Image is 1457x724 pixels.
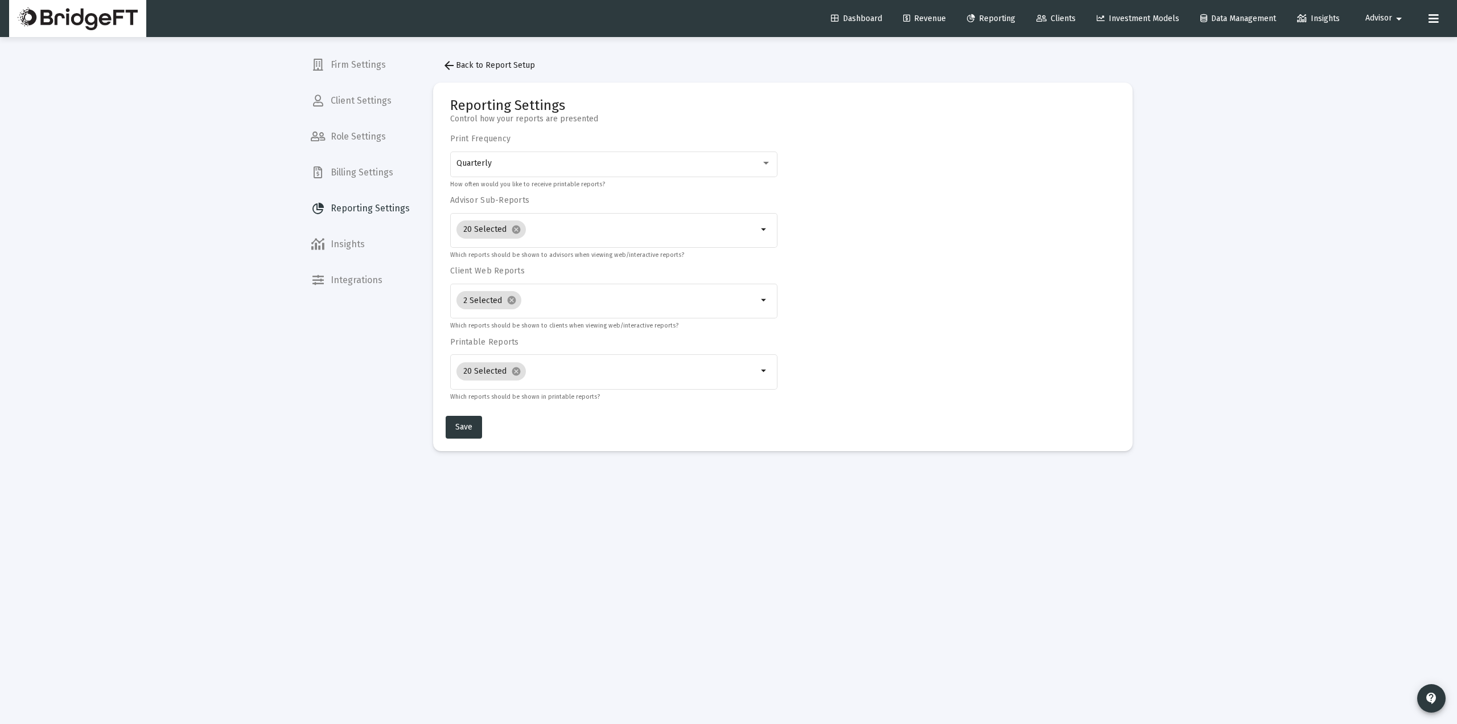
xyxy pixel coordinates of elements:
[442,60,535,70] span: Back to Report Setup
[967,14,1015,23] span: Reporting
[1191,7,1285,30] a: Data Management
[302,231,419,258] a: Insights
[831,14,882,23] span: Dashboard
[903,14,946,23] span: Revenue
[456,291,521,309] mat-chip: 2 Selected
[1297,14,1340,23] span: Insights
[456,362,526,381] mat-chip: 20 Selected
[450,337,772,347] label: Printable Reports
[450,266,772,276] label: Client Web Reports
[1288,7,1349,30] a: Insights
[1392,7,1406,30] mat-icon: arrow_drop_down
[822,7,891,30] a: Dashboard
[1027,7,1085,30] a: Clients
[958,7,1024,30] a: Reporting
[758,293,771,307] mat-icon: arrow_drop_down
[450,113,598,125] mat-card-subtitle: Control how your reports are presented
[758,364,771,378] mat-icon: arrow_drop_down
[455,422,472,432] span: Save
[450,394,771,400] p: Which reports should be shown in printable reports?
[18,7,138,30] img: Dashboard
[1088,7,1188,30] a: Investment Models
[302,267,419,294] a: Integrations
[1200,14,1276,23] span: Data Management
[450,322,771,329] p: Which reports should be shown to clients when viewing web/interactive reports?
[450,252,771,259] p: Which reports should be shown to advisors when viewing web/interactive reports?
[456,289,758,312] mat-chip-list: Selection
[1036,14,1076,23] span: Clients
[302,51,419,79] a: Firm Settings
[450,134,772,144] label: Print Frequency
[302,159,419,186] a: Billing Settings
[433,54,544,77] button: Back to Report Setup
[511,224,521,235] mat-icon: cancel
[302,195,419,222] a: Reporting Settings
[1352,7,1419,30] button: Advisor
[758,223,771,236] mat-icon: arrow_drop_down
[302,87,419,114] a: Client Settings
[507,295,517,305] mat-icon: cancel
[456,158,492,168] span: Quarterly
[894,7,955,30] a: Revenue
[456,218,758,241] mat-chip-list: Selection
[450,100,598,111] mat-card-title: Reporting Settings
[450,181,605,188] mat-hint: How often would you like to receive printable reports?
[450,195,772,205] label: Advisor Sub-Reports
[456,360,758,383] mat-chip-list: Selection
[302,123,419,150] a: Role Settings
[442,59,456,72] mat-icon: arrow_back
[511,366,521,377] mat-icon: cancel
[1425,692,1438,705] mat-icon: contact_support
[456,220,526,239] mat-chip: 20 Selected
[446,416,482,439] button: Save
[1097,14,1179,23] span: Investment Models
[1365,14,1392,23] span: Advisor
